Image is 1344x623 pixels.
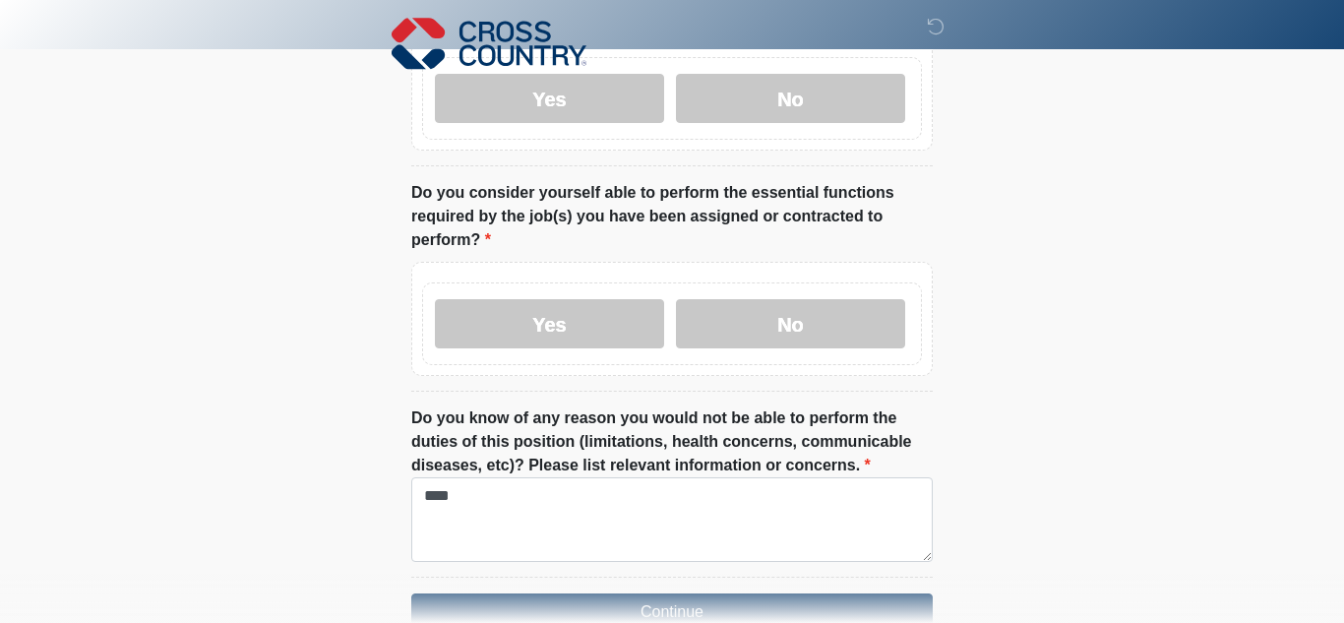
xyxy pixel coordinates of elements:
[435,74,664,123] label: Yes
[435,299,664,348] label: Yes
[392,15,586,72] img: Cross Country Logo
[676,299,905,348] label: No
[411,406,933,477] label: Do you know of any reason you would not be able to perform the duties of this position (limitatio...
[676,74,905,123] label: No
[411,181,933,252] label: Do you consider yourself able to perform the essential functions required by the job(s) you have ...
